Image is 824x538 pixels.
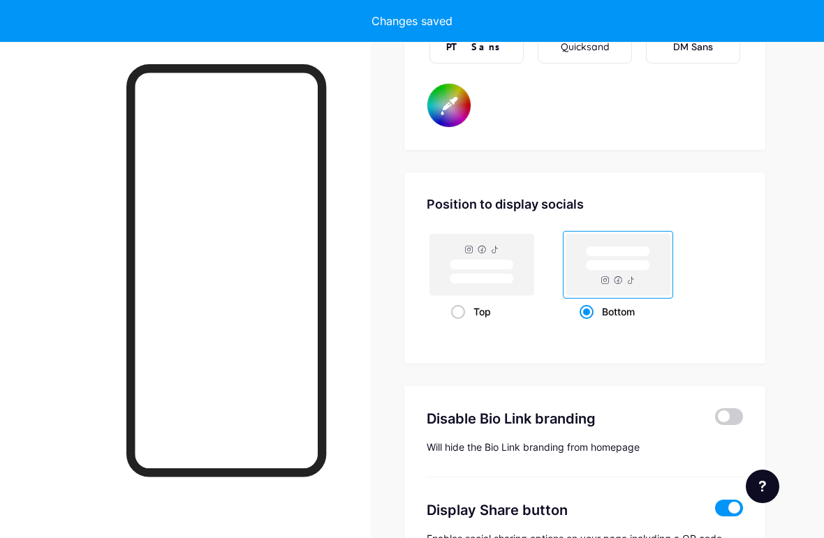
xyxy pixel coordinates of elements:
div: Display Share button [427,500,698,521]
div: Will hide the Bio Link branding from homepage [427,440,743,454]
div: Changes saved [371,13,453,29]
div: Quicksand [561,40,610,54]
div: Position to display socials [427,195,743,214]
div: DM Sans [673,40,713,54]
div: PT Sans [446,40,508,54]
div: Disable Bio Link branding [427,408,698,429]
div: Top [451,299,513,324]
div: Bottom [580,299,657,324]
